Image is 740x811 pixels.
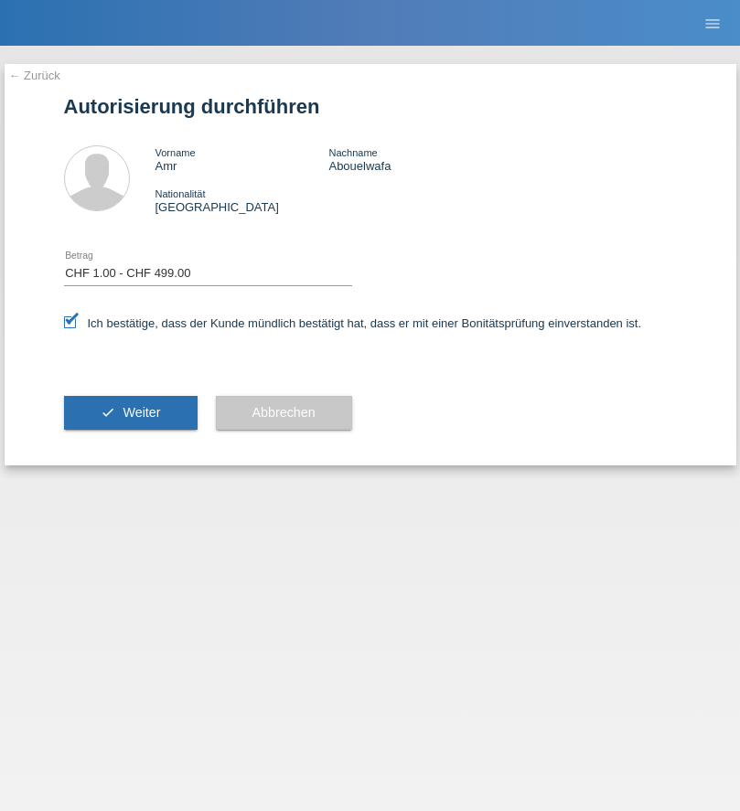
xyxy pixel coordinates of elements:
[156,188,206,199] span: Nationalität
[64,95,677,118] h1: Autorisierung durchführen
[123,405,160,420] span: Weiter
[703,15,722,33] i: menu
[101,405,115,420] i: check
[694,17,731,28] a: menu
[9,69,60,82] a: ← Zurück
[328,145,502,173] div: Abouelwafa
[64,396,198,431] button: check Weiter
[328,147,377,158] span: Nachname
[156,145,329,173] div: Amr
[156,147,196,158] span: Vorname
[64,316,642,330] label: Ich bestätige, dass der Kunde mündlich bestätigt hat, dass er mit einer Bonitätsprüfung einversta...
[252,405,316,420] span: Abbrechen
[216,396,352,431] button: Abbrechen
[156,187,329,214] div: [GEOGRAPHIC_DATA]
